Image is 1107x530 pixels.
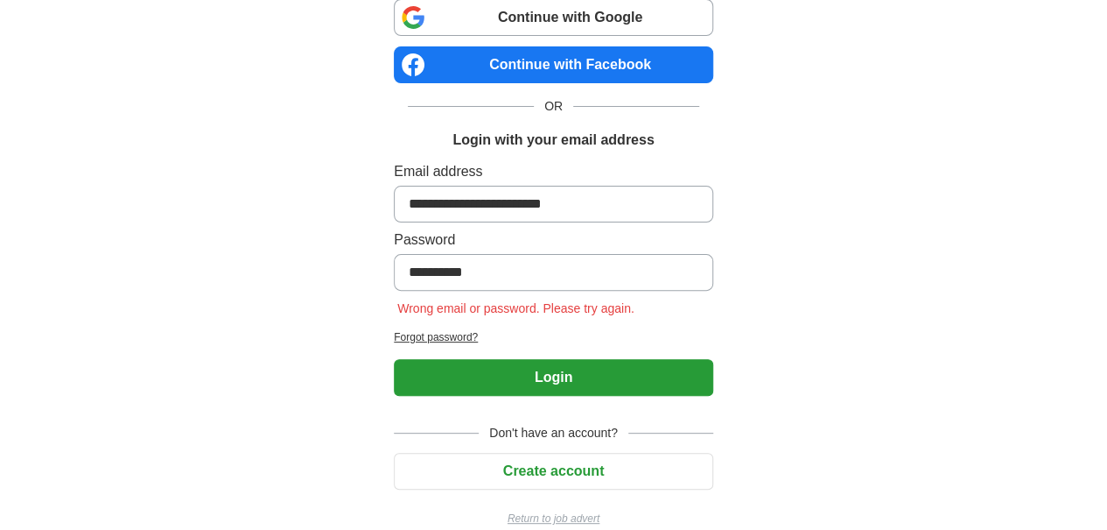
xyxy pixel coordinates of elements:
a: Forgot password? [394,329,713,345]
a: Continue with Facebook [394,46,713,83]
a: Create account [394,463,713,478]
h1: Login with your email address [452,130,654,151]
span: OR [534,97,573,116]
a: Return to job advert [394,511,713,526]
button: Create account [394,453,713,490]
label: Password [394,230,713,251]
span: Don't have an account? [479,424,628,442]
button: Login [394,359,713,396]
span: Wrong email or password. Please try again. [394,301,638,315]
label: Email address [394,161,713,182]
